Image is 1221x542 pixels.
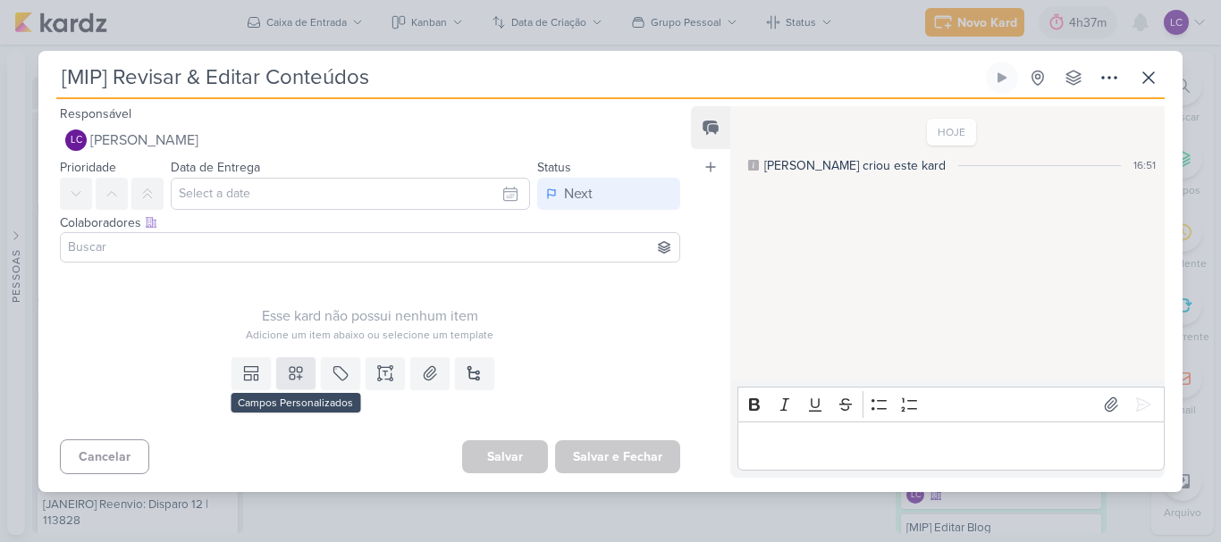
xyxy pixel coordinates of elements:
div: [PERSON_NAME] criou este kard [764,156,946,175]
div: Colaboradores [60,213,680,232]
input: Buscar [64,237,676,258]
label: Prioridade [60,160,116,175]
label: Status [537,160,571,175]
div: 16:51 [1133,157,1156,173]
button: Next [537,178,680,210]
label: Data de Entrega [171,160,260,175]
p: LC [71,136,82,146]
label: Responsável [60,106,131,121]
div: Editor editing area: main [737,421,1165,471]
span: [PERSON_NAME] [90,129,198,151]
div: Editor toolbar [737,387,1165,421]
input: Select a date [171,178,530,210]
div: Esse kard não possui nenhum item [60,305,680,327]
div: Laís Costa [65,129,87,151]
div: Next [564,183,593,204]
div: Adicione um item abaixo ou selecione um template [60,327,680,343]
input: Kard Sem Título [56,62,982,94]
div: Ligar relógio [995,71,1009,85]
button: LC [PERSON_NAME] [60,124,680,156]
div: Campos Personalizados [231,393,360,413]
button: Cancelar [60,439,149,474]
